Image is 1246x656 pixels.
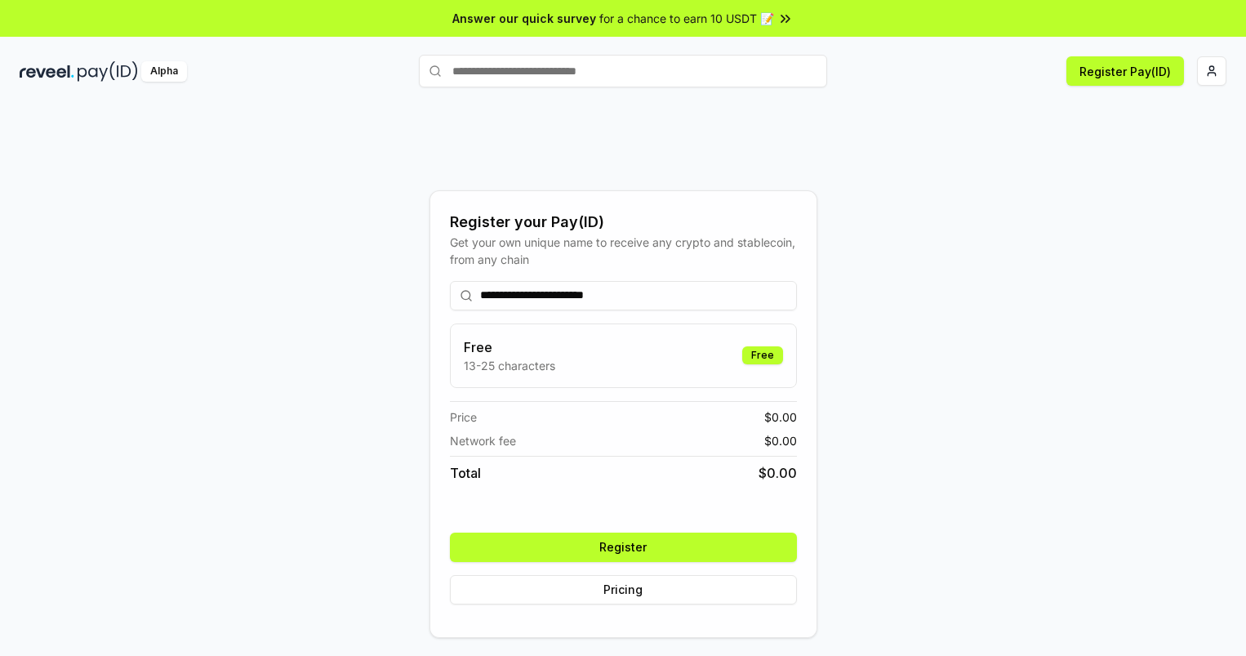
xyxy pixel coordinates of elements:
[78,61,138,82] img: pay_id
[464,357,555,374] p: 13-25 characters
[1066,56,1184,86] button: Register Pay(ID)
[764,432,797,449] span: $ 0.00
[764,408,797,426] span: $ 0.00
[450,211,797,234] div: Register your Pay(ID)
[450,408,477,426] span: Price
[742,346,783,364] div: Free
[20,61,74,82] img: reveel_dark
[141,61,187,82] div: Alpha
[452,10,596,27] span: Answer our quick survey
[450,533,797,562] button: Register
[599,10,774,27] span: for a chance to earn 10 USDT 📝
[450,575,797,605] button: Pricing
[450,463,481,483] span: Total
[759,463,797,483] span: $ 0.00
[464,337,555,357] h3: Free
[450,234,797,268] div: Get your own unique name to receive any crypto and stablecoin, from any chain
[450,432,516,449] span: Network fee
